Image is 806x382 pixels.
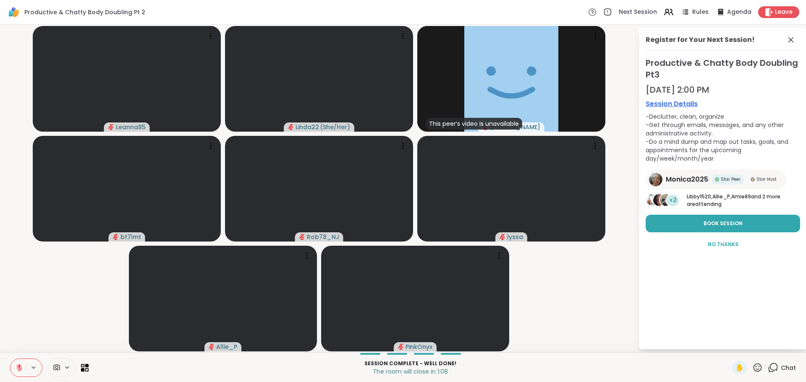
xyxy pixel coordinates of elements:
span: audio-muted [209,344,215,350]
img: Donald [464,26,558,132]
img: Allie_P [653,194,665,206]
span: Leave [775,8,793,16]
span: Amie89 [731,193,751,200]
p: and 2 more are attending [687,193,800,208]
button: No Thanks [646,236,800,253]
span: Chat [781,364,796,372]
span: Productive & Chatty Body Doubling Pt 2 [24,8,145,16]
p: Session Complete - well done! [94,360,727,367]
span: Linda22 [296,123,319,131]
span: Next Session [619,8,657,16]
span: Productive & Chatty Body Doubling Pt3 [646,57,800,81]
span: audio-muted [288,124,294,130]
span: audio-muted [398,344,404,350]
img: Libby1520 [646,194,658,206]
button: Book Session [646,215,800,232]
span: +2 [669,196,677,205]
span: Allie_P [216,343,237,351]
span: Rules [692,8,709,16]
span: audio-muted [108,124,114,130]
span: lyssa [507,233,523,241]
div: [DATE] 2:00 PM [646,84,800,96]
div: This peer’s video is unavailable [426,118,522,130]
a: Monica2025Monica2025Star PeerStar PeerStar HostStar Host [646,169,787,190]
span: Leanna85 [116,123,146,131]
img: Amie89 [660,194,672,206]
img: Star Host [751,177,755,182]
span: Rob78_NJ [307,233,339,241]
span: No Thanks [708,241,738,248]
span: Monica2025 [666,174,708,185]
span: Agenda [727,8,751,16]
span: audio-muted [113,234,119,240]
img: ShareWell Logomark [7,5,21,19]
span: Libby1520 , [687,193,712,200]
span: ✋ [735,363,744,373]
span: ( She/Her ) [320,123,350,131]
span: Allie_P , [712,193,731,200]
img: Star Peer [715,177,719,182]
span: Book Session [704,220,743,227]
div: Register for Your Next Session! [646,35,755,45]
span: Star Peer [721,176,741,182]
span: audio-muted [299,234,305,240]
a: Session Details [646,99,800,109]
span: PinkOnyx [406,343,432,351]
img: Monica2025 [649,173,662,186]
p: The room will close in 1:08 [94,367,727,376]
span: audio-muted [500,234,505,240]
div: -Declutter, clean, organize -Get through emails, messages, and any other administrative activity.... [646,112,800,163]
span: bt7lmt [120,233,141,241]
span: Star Host [756,176,777,182]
